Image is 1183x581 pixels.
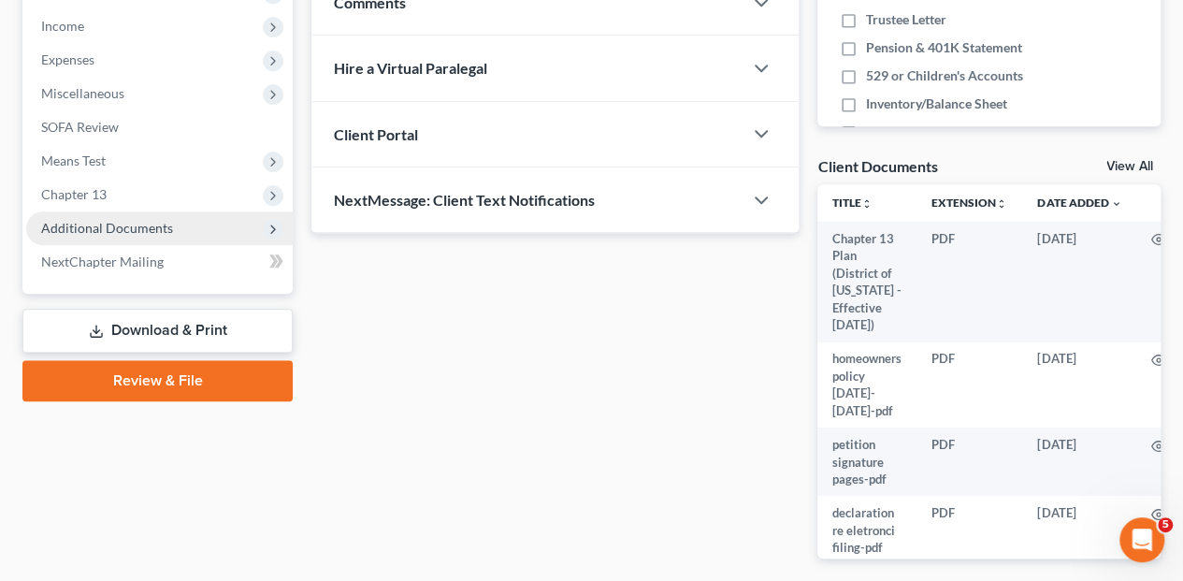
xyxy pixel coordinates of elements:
span: Miscellaneous [41,85,124,101]
iframe: Intercom live chat [1119,517,1164,562]
td: homeowners policy [DATE]-[DATE]-pdf [817,342,916,428]
span: Pension & 401K Statement [866,38,1022,57]
td: Chapter 13 Plan (District of [US_STATE] - Effective [DATE]) [817,222,916,342]
a: Extensionunfold_more [931,196,1007,210]
a: SOFA Review [26,110,293,144]
td: [DATE] [1022,342,1136,428]
span: Chapter 13 [41,186,107,202]
a: Date Added expand_more [1037,196,1121,210]
span: Means Test [41,153,106,168]
td: [DATE] [1022,428,1136,496]
a: Download & Print [22,309,293,353]
span: Income [41,18,84,34]
td: PDF [916,496,1022,564]
a: NextChapter Mailing [26,245,293,279]
span: SOFA Review [41,119,119,135]
td: [DATE] [1022,496,1136,564]
span: Additional Documents [41,220,173,236]
span: Inventory/Balance Sheet [866,94,1007,113]
td: PDF [916,222,1022,342]
td: PDF [916,342,1022,428]
td: PDF [916,428,1022,496]
span: 529 or Children's Accounts [866,66,1023,85]
td: [DATE] [1022,222,1136,342]
a: Titleunfold_more [832,196,873,210]
td: petition signature pages-pdf [817,428,916,496]
div: Client Documents [817,156,937,176]
i: unfold_more [996,198,1007,210]
td: declaration re eletronci filing-pdf [817,496,916,564]
a: Review & File [22,360,293,401]
a: View All [1106,160,1153,173]
i: unfold_more [861,198,873,210]
span: Client Portal [334,125,418,143]
span: Court Appearances [866,123,978,141]
i: expand_more [1110,198,1121,210]
span: NextChapter Mailing [41,254,164,269]
span: Expenses [41,51,94,67]
span: Trustee Letter [866,10,946,29]
span: 5 [1158,517,1173,532]
span: Hire a Virtual Paralegal [334,59,487,77]
span: NextMessage: Client Text Notifications [334,191,595,209]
